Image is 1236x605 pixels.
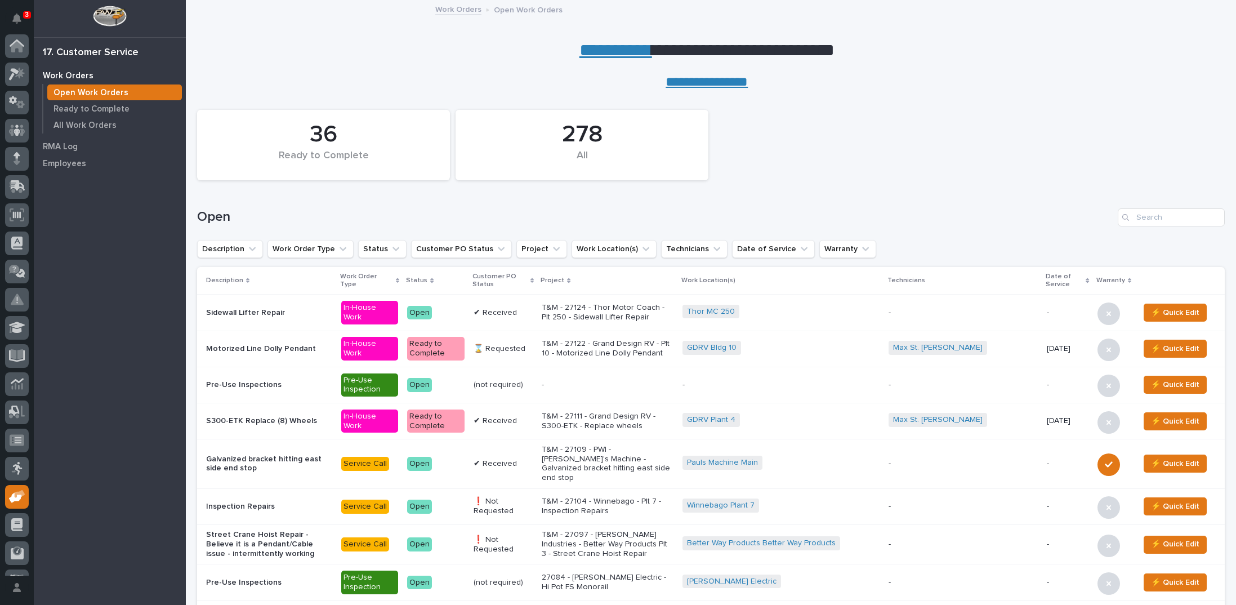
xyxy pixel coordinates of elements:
a: [PERSON_NAME] Electric [687,577,777,586]
button: Work Order Type [267,240,354,258]
button: ⚡ Quick Edit [1144,304,1207,322]
button: ⚡ Quick Edit [1144,376,1207,394]
p: - [889,578,1037,588]
a: Max St. [PERSON_NAME] [893,415,983,425]
div: Service Call [341,457,389,471]
p: T&M - 27104 - Winnebago - Plt 7 - Inspection Repairs [542,497,673,516]
p: - [889,459,1037,469]
p: ❗ Not Requested [474,497,533,516]
p: - [889,540,1037,549]
button: ⚡ Quick Edit [1144,497,1207,515]
div: In-House Work [341,410,399,433]
div: Open [407,576,432,590]
span: ⚡ Quick Edit [1151,415,1199,428]
p: T&M - 27097 - [PERSON_NAME] Industries - Better Way Products Plt 3 - Street Crane Hoist Repair [542,530,673,558]
a: Open Work Orders [43,84,186,100]
p: - [542,380,673,390]
p: Work Order Type [340,270,394,291]
div: Open [407,537,432,551]
p: ✔ Received [474,416,533,426]
p: Open Work Orders [494,3,563,15]
p: ⌛ Requested [474,344,533,354]
p: - [1047,578,1088,588]
div: 17. Customer Service [43,47,139,59]
p: Work Orders [43,71,93,81]
div: In-House Work [341,337,399,361]
a: All Work Orders [43,117,186,133]
span: ⚡ Quick Edit [1151,378,1199,392]
input: Search [1118,208,1225,226]
p: Galvanized bracket hitting east side end stop [206,455,332,474]
tr: Street Crane Hoist Repair - Believe it is a Pendant/Cable issue - intermittently workingService C... [197,524,1225,564]
span: ⚡ Quick Edit [1151,500,1199,513]
span: ⚡ Quick Edit [1151,306,1199,319]
button: Work Location(s) [572,240,657,258]
div: Open [407,306,432,320]
p: [DATE] [1047,344,1088,354]
p: ❗ Not Requested [474,535,533,554]
a: Work Orders [34,67,186,84]
span: ⚡ Quick Edit [1151,342,1199,355]
div: Ready to Complete [407,337,465,361]
button: Status [358,240,407,258]
p: - [1047,459,1088,469]
div: Open [407,500,432,514]
a: GDRV Plant 4 [687,415,735,425]
p: Open Work Orders [53,88,128,98]
button: Customer PO Status [411,240,512,258]
p: T&M - 27111 - Grand Design RV - S300-ETK - Replace wheels [542,412,673,431]
a: Pauls Machine Main [687,458,758,468]
button: Technicians [661,240,728,258]
div: Pre-Use Inspection [341,373,399,397]
p: (not required) [474,380,533,390]
p: Inspection Repairs [206,502,332,511]
span: ⚡ Quick Edit [1151,576,1199,589]
div: 278 [475,121,689,149]
tr: Pre-Use InspectionsPre-Use InspectionOpen(not required)----⚡ Quick Edit [197,367,1225,403]
button: Description [197,240,263,258]
div: Pre-Use Inspection [341,571,399,594]
p: - [1047,540,1088,549]
p: - [889,308,1037,318]
p: 3 [25,11,29,19]
a: Winnebago Plant 7 [687,501,755,510]
div: Open [407,457,432,471]
tr: Galvanized bracket hitting east side end stopService CallOpen✔ ReceivedT&M - 27109 - PWI - [PERSO... [197,439,1225,488]
p: T&M - 27124 - Thor Motor Coach - Plt 250 - Sidewall Lifter Repair [542,303,673,322]
p: All Work Orders [53,121,117,131]
div: Service Call [341,537,389,551]
div: 36 [216,121,431,149]
p: Description [206,274,243,287]
span: ⚡ Quick Edit [1151,537,1199,551]
div: In-House Work [341,301,399,324]
p: Status [406,274,427,287]
p: (not required) [474,578,533,588]
p: ✔ Received [474,308,533,318]
button: ⚡ Quick Edit [1144,536,1207,554]
span: ⚡ Quick Edit [1151,457,1199,470]
img: Workspace Logo [93,6,126,26]
p: - [1047,380,1088,390]
tr: Sidewall Lifter RepairIn-House WorkOpen✔ ReceivedT&M - 27124 - Thor Motor Coach - Plt 250 - Sidew... [197,295,1225,331]
p: Project [541,274,564,287]
div: All [475,150,689,174]
div: Ready to Complete [216,150,431,174]
tr: Pre-Use InspectionsPre-Use InspectionOpen(not required)27084 - [PERSON_NAME] Electric - Hi Pot FS... [197,564,1225,600]
a: RMA Log [34,138,186,155]
a: Employees [34,155,186,172]
p: Date of Service [1046,270,1083,291]
a: Ready to Complete [43,101,186,117]
a: Thor MC 250 [687,307,735,317]
p: Pre-Use Inspections [206,380,332,390]
button: Notifications [5,7,29,30]
div: Open [407,378,432,392]
p: Ready to Complete [53,104,130,114]
h1: Open [197,209,1113,225]
p: - [1047,308,1088,318]
p: [DATE] [1047,416,1088,426]
div: Notifications3 [14,14,29,32]
button: ⚡ Quick Edit [1144,412,1207,430]
button: ⚡ Quick Edit [1144,573,1207,591]
p: Employees [43,159,86,169]
a: GDRV Bldg 10 [687,343,737,353]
